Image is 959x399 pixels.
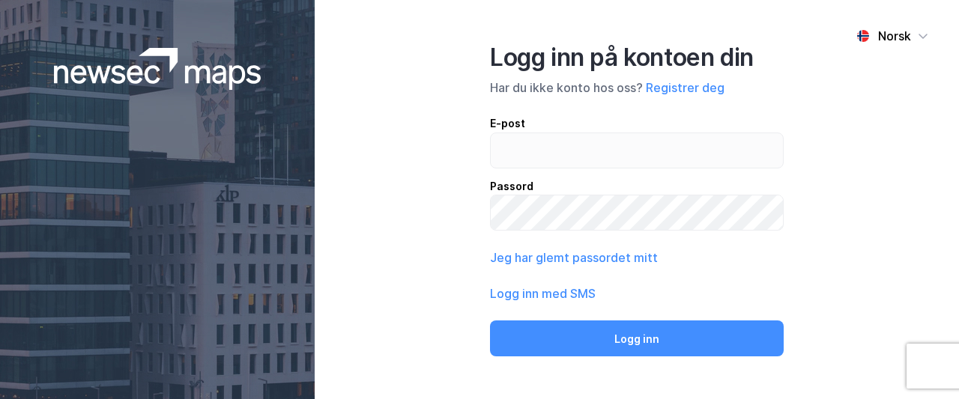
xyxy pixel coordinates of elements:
[490,284,596,302] button: Logg inn med SMS
[490,249,658,266] button: Jeg har glemt passordet mitt
[490,320,784,356] button: Logg inn
[646,79,724,97] button: Registrer deg
[54,48,261,90] img: logoWhite.bf58a803f64e89776f2b079ca2356427.svg
[878,27,911,45] div: Norsk
[490,43,784,73] div: Logg inn på kontoen din
[490,79,784,97] div: Har du ikke konto hos oss?
[490,115,784,133] div: E-post
[490,177,784,195] div: Passord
